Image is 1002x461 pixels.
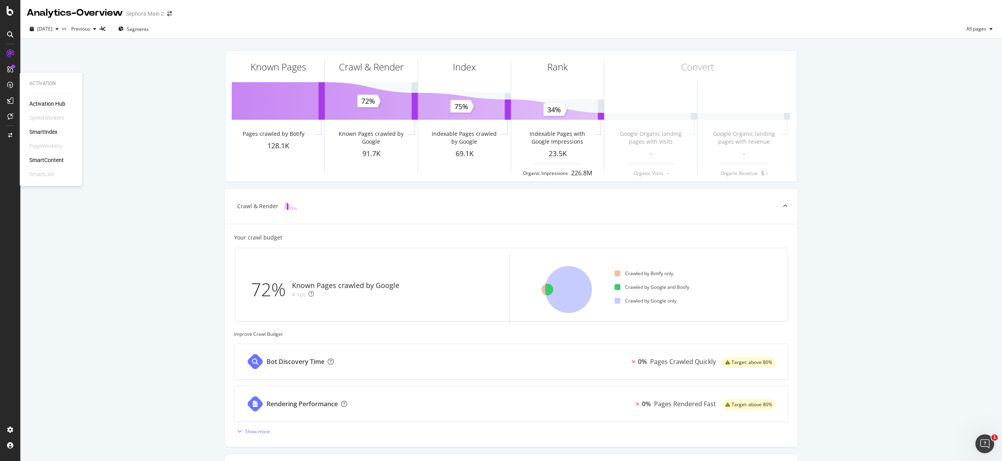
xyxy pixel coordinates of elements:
div: SmartLink [29,170,54,178]
div: 226.8M [571,169,592,178]
span: vs [62,25,68,32]
span: Previous [68,25,90,32]
img: Equal [292,294,295,296]
div: warning label [722,399,775,410]
div: SpeedWorkers [29,114,64,122]
div: Indexable Pages crawled by Google [429,130,499,146]
div: Crawled by Google only [615,297,676,304]
div: Analytics - Overview [27,6,123,20]
div: Rendering Performance [267,400,338,409]
button: [DATE] [27,23,62,35]
div: 0% [642,400,651,409]
div: PageWorkers [29,142,62,150]
div: Show more [245,428,270,435]
a: SmartIndex [29,128,58,136]
div: Improve Crawl Budget [234,331,788,337]
div: Known Pages [250,60,306,74]
div: 69.1K [418,149,511,159]
span: Target: above 80% [732,402,772,407]
span: All pages [963,25,986,32]
div: Bot Discovery Time [267,357,324,366]
div: Rank [547,60,568,74]
div: Organic Impressions [523,170,568,176]
div: Pages Rendered Fast [654,400,716,409]
div: 91.7K [325,149,418,159]
a: Rendering Performance0%Pages Rendered Fastwarning label [234,386,788,422]
a: Bot Discovery Time0%Pages Crawled Quicklywarning label [234,344,788,380]
div: Known Pages crawled by Google [336,130,406,146]
div: Crawled by Google and Botify [615,284,689,290]
div: Your crawl budget [234,234,282,241]
div: Crawl & Render [237,202,278,210]
div: Known Pages crawled by Google [292,281,399,291]
div: 0% [638,357,647,366]
div: Indexable Pages with Google Impressions [522,130,592,146]
span: Target: above 80% [732,360,772,365]
div: Index [453,60,476,74]
a: SmartContent [29,156,64,164]
iframe: Intercom live chat [975,434,994,453]
a: Activation Hub [29,100,65,108]
div: Sephora Main 2 [126,10,164,18]
button: Segments [115,23,152,35]
div: 1pt [297,291,305,299]
div: warning label [722,357,775,368]
span: Segments [127,26,149,32]
img: block-icon [285,202,297,210]
div: 23.5K [511,149,604,159]
div: Crawl & Render [339,60,404,74]
button: Show more [234,425,270,438]
span: 1 [991,434,998,441]
div: arrow-right-arrow-left [167,11,172,16]
button: Previous [68,23,99,35]
div: Pages Crawled Quickly [650,357,716,366]
div: Pages crawled by Botify [243,130,305,138]
div: 128.1K [232,141,324,151]
button: All pages [963,23,996,35]
div: Activation [29,80,73,87]
div: Crawled by Botify only [615,270,673,277]
div: 72% [251,277,292,303]
span: 2025 Oct. 2nd [37,25,52,32]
